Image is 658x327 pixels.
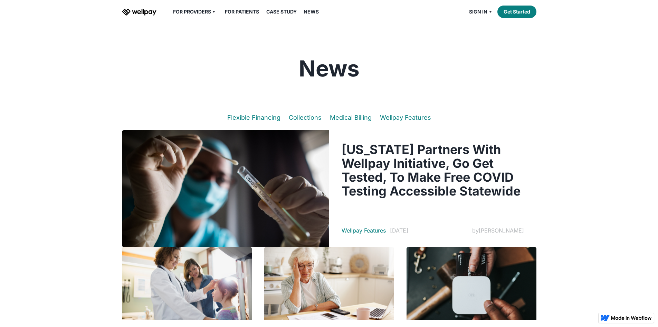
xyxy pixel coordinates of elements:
a: Wellpay Features [380,114,431,121]
a: News [299,8,323,16]
a: Get Started [497,6,536,18]
div: [DATE] [390,226,408,235]
a: Flexible Financing [227,114,280,121]
div: For Providers [169,8,221,16]
a: Medical Billing [330,114,372,121]
a: [US_STATE] Partners With Wellpay Initiative, Go Get Tested, To Make Free COVID Testing Accessible... [342,143,524,206]
a: For Patients [221,8,263,16]
img: Made in Webflow [611,316,652,320]
a: Wellpay Features [342,226,386,235]
h3: [US_STATE] Partners With Wellpay Initiative, Go Get Tested, To Make Free COVID Testing Accessible... [342,143,524,198]
a: Case Study [262,8,301,16]
div: [PERSON_NAME] [479,226,524,235]
a: Collections [289,114,322,121]
div: For Providers [173,8,211,16]
a: home [122,8,156,16]
div: Sign in [465,8,497,16]
h1: News [205,57,454,80]
div: by [472,226,479,235]
div: Sign in [469,8,487,16]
